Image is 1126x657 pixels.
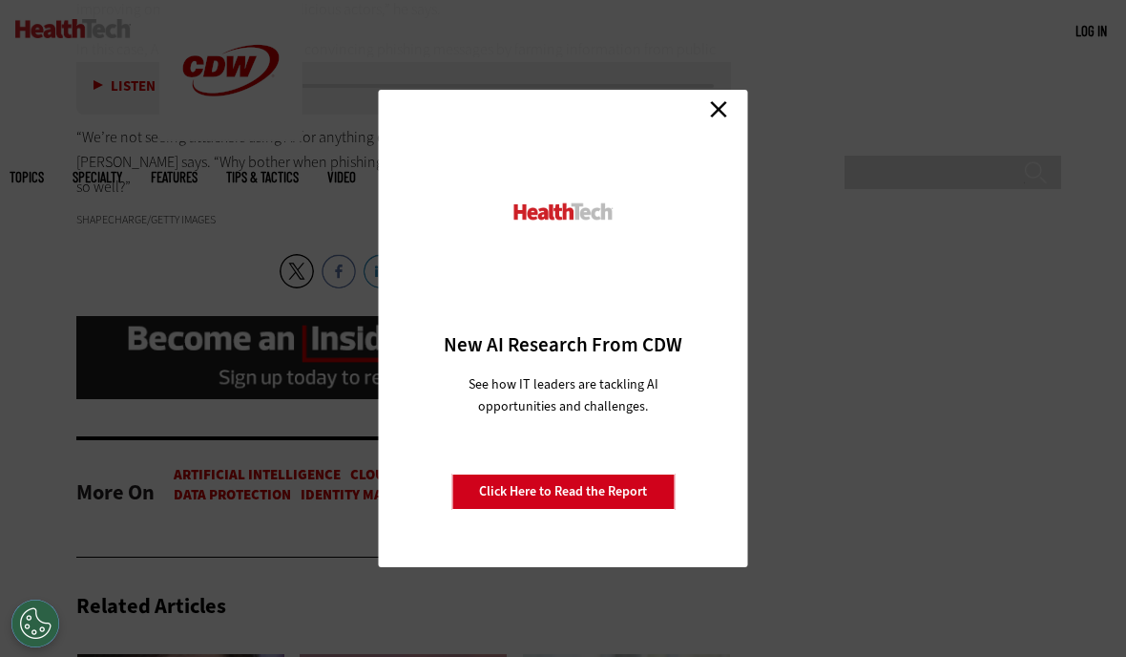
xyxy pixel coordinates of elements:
[11,600,59,647] div: Cookies Settings
[451,474,675,510] a: Click Here to Read the Report
[11,600,59,647] button: Open Preferences
[446,373,681,417] p: See how IT leaders are tackling AI opportunities and challenges.
[412,331,715,358] h3: New AI Research From CDW
[511,201,615,222] img: HealthTech_0.png
[704,95,733,123] a: Close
